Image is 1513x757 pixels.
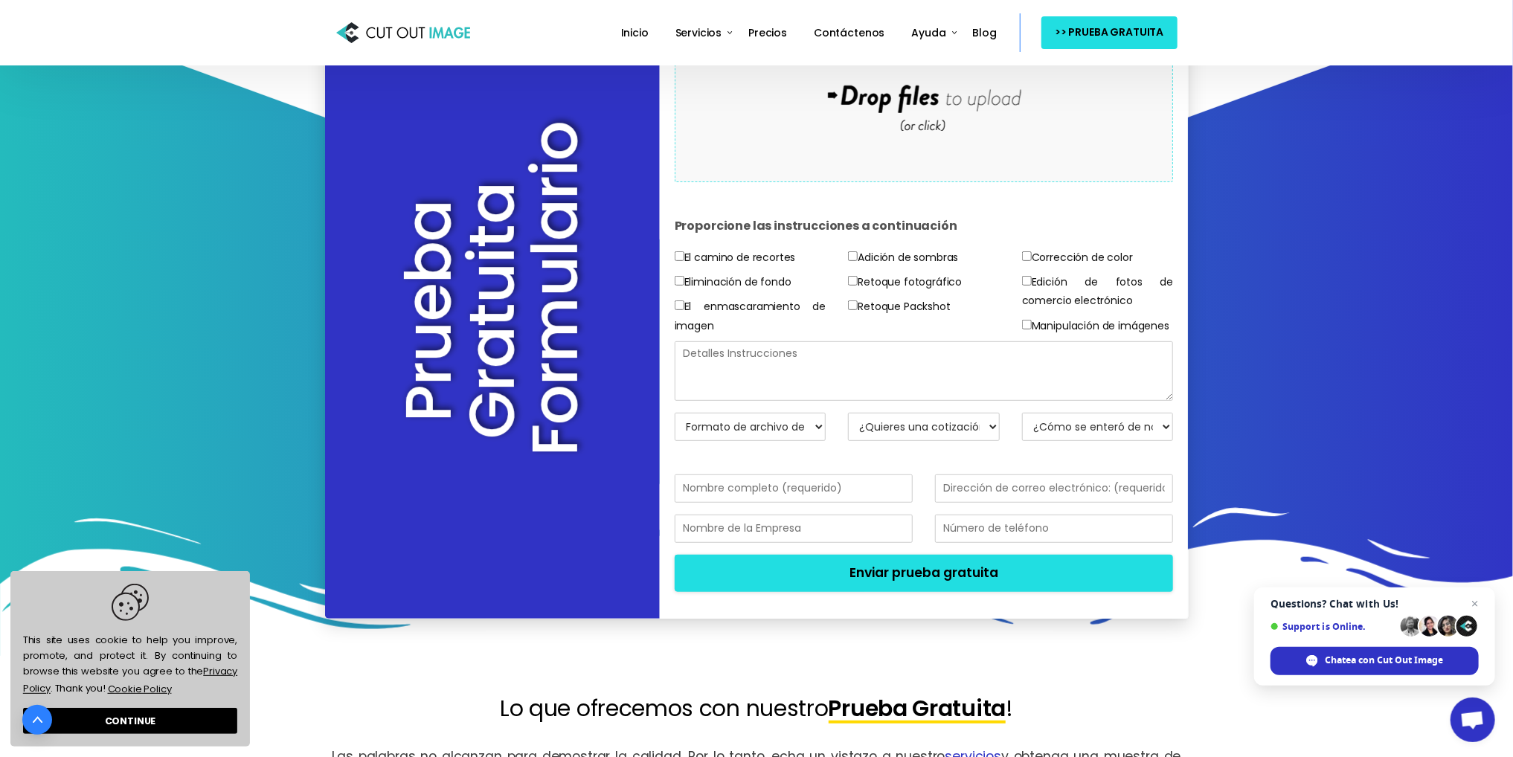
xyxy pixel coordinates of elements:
[1271,598,1479,610] span: Questions? Chat with Us!
[973,25,997,40] span: Blog
[848,300,858,310] input: Retoque Packshot
[106,679,173,698] a: learn more about cookies
[675,300,684,310] input: El enmascaramiento de imagen
[23,708,237,734] a: dismiss cookie message
[935,515,1173,543] input: Número de teléfono
[669,16,728,50] a: Servicios
[1022,273,1174,310] label: Edición de fotos de comercio electrónico
[675,515,913,543] input: Nombre de la Empresa
[1041,16,1177,48] a: >> PRUEBA GRATUITA
[1022,248,1133,267] label: Corrección de color
[1271,647,1479,675] span: Chatea con Cut Out Image
[675,273,791,291] label: Eliminación de fondo
[675,204,1174,248] h4: Proporcione las instrucciones a continuación
[848,248,958,267] label: Adición de sombras
[621,25,649,40] span: Inicio
[848,251,858,261] input: Adición de sombras
[814,25,884,40] span: Contáctenos
[742,16,793,50] a: Precios
[336,19,470,47] img: Cut Out ImageProveedor de servicios de recorte de fotografías
[1022,251,1032,261] input: Corrección de color
[1271,621,1395,632] span: Support is Online.
[675,251,684,261] input: El camino de recortes
[911,25,945,40] span: Ayuda
[1451,698,1495,742] a: Chat abierto
[1325,654,1443,667] span: Chatea con Cut Out Image
[1022,276,1032,286] input: Edición de fotos de comercio electrónico
[848,276,858,286] input: Retoque fotográfico
[10,571,250,747] div: cookieconsent
[1022,320,1032,329] input: Manipulación de imágenes
[23,584,237,698] span: This site uses cookie to help you improve, promote, and protect it. By continuing to browse this ...
[675,248,796,267] label: El camino de recortes
[500,692,829,724] span: Lo que ofrecemos con nuestro
[1055,23,1163,42] span: >> PRUEBA GRATUITA
[967,16,1003,50] a: Blog
[905,16,951,50] a: Ayuda
[675,276,684,286] input: Eliminación de fondo
[615,16,655,50] a: Inicio
[848,297,950,316] label: Retoque Packshot
[397,166,586,456] h2: Prueba Gratuita Formulario
[675,474,913,503] input: Nombre completo (requerido)
[675,297,826,335] label: El enmascaramiento de imagen
[22,705,52,735] a: Ve arriba
[675,25,722,40] span: Servicios
[1006,692,1013,724] span: !
[848,273,962,291] label: Retoque fotográfico
[675,555,1174,592] button: Enviar prueba gratuita
[1022,317,1169,335] label: Manipulación de imágenes
[935,474,1173,503] input: Dirección de correo electrónico: (requerido)
[23,664,237,696] a: Privacy Policy
[748,25,787,40] span: Precios
[829,692,1006,724] span: Prueba Gratuita
[808,16,890,50] a: Contáctenos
